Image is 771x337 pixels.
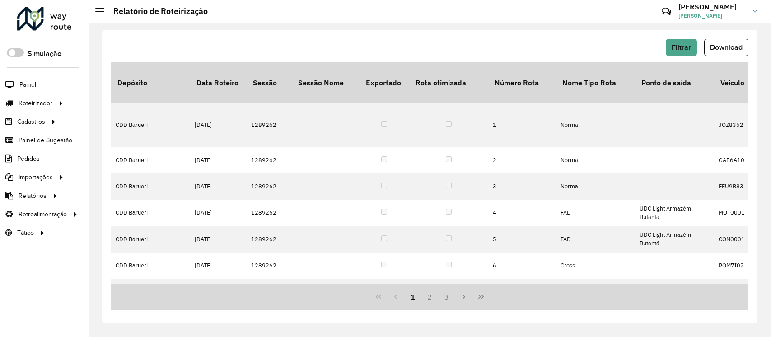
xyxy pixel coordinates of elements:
td: GAP6A10 [714,147,759,173]
td: [DATE] [190,103,247,147]
td: EFU9B83 [714,173,759,199]
td: CDD Barueri [111,173,190,199]
td: CDD Barueri [111,226,190,252]
td: CDD Barueri [111,200,190,226]
td: MOT0001 [714,200,759,226]
th: Ponto de saída [635,62,714,103]
th: Data Roteiro [190,62,247,103]
td: 2 [488,147,556,173]
span: Filtrar [672,43,691,51]
td: 1289262 [247,147,292,173]
td: UDC Light Armazém Butantã [635,200,714,226]
button: 1 [404,288,421,305]
td: NOT0002 [714,279,759,314]
button: Last Page [472,288,490,305]
td: CDD Barueri [111,279,190,314]
span: Roteirizador [19,98,52,108]
button: Next Page [455,288,472,305]
button: Filtrar [666,39,697,56]
th: Veículo [714,62,759,103]
span: Cadastros [17,117,45,126]
span: Painel de Sugestão [19,136,72,145]
td: 1289262 [247,253,292,279]
td: [DATE] [190,200,247,226]
span: Painel [19,80,36,89]
td: RQM7I02 [714,253,759,279]
td: [DATE] [190,253,247,279]
th: Depósito [111,62,190,103]
td: CDD Barueri [111,103,190,147]
a: Contato Rápido [657,2,676,21]
td: CDD Barueri [111,253,190,279]
span: Tático [17,228,34,238]
button: 3 [438,288,455,305]
td: 6 [488,253,556,279]
td: 1289262 [247,200,292,226]
h3: [PERSON_NAME] [678,3,746,11]
span: Download [710,43,743,51]
span: Retroalimentação [19,210,67,219]
th: Número Rota [488,62,556,103]
td: CDD Barueri [111,147,190,173]
td: 4 [488,200,556,226]
td: 3 [488,173,556,199]
th: Rota otimizada [409,62,488,103]
td: Normal [556,173,635,199]
td: JOZ8352 [714,103,759,147]
th: Sessão Nome [292,62,360,103]
td: CON0001 [714,226,759,252]
span: Pedidos [17,154,40,164]
td: Normal [556,147,635,173]
th: Nome Tipo Rota [556,62,635,103]
td: Cross [556,253,635,279]
td: 1289262 [247,103,292,147]
td: FAD [556,226,635,252]
td: FAD [556,200,635,226]
td: 1289262 [247,173,292,199]
button: 2 [421,288,439,305]
label: Simulação [28,48,61,59]
td: 1 [488,103,556,147]
h2: Relatório de Roteirização [104,6,208,16]
th: Sessão [247,62,292,103]
td: Normal [556,103,635,147]
span: Relatórios [19,191,47,201]
th: Exportado [360,62,409,103]
td: [DATE] [190,279,247,314]
td: [DATE] [190,147,247,173]
td: 5 [488,226,556,252]
td: Normal [556,279,635,314]
td: 7 [488,279,556,314]
td: UDC Light Armazém Butantã [635,226,714,252]
td: 1289262 [247,226,292,252]
td: [DATE] [190,173,247,199]
td: [DATE] [190,226,247,252]
td: 1289262 [247,279,292,314]
span: Importações [19,173,53,182]
span: [PERSON_NAME] [678,12,746,20]
button: Download [704,39,748,56]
